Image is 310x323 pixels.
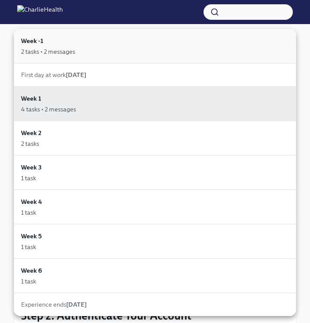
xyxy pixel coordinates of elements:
a: Week 51 task [14,224,296,258]
a: Week 41 task [14,190,296,224]
div: 2 tasks [21,139,39,148]
div: 1 task [21,243,36,251]
h6: Week 4 [21,197,42,206]
div: 1 task [21,174,36,182]
span: Experience ends [21,301,87,308]
a: Week 22 tasks [14,121,296,155]
h6: Week 5 [21,231,42,241]
div: 1 task [21,277,36,286]
a: Week 61 task [14,258,296,293]
span: First day at work [21,71,86,79]
div: 4 tasks • 2 messages [21,105,76,114]
div: 1 task [21,208,36,217]
strong: [DATE] [66,71,86,79]
strong: [DATE] [66,301,87,308]
h6: Week 6 [21,266,42,275]
h6: Week 2 [21,128,42,138]
h6: Week 1 [21,94,41,103]
a: Week 14 tasks • 2 messages [14,86,296,121]
h6: Week 3 [21,163,42,172]
a: Week 31 task [14,155,296,190]
a: Week -12 tasks • 2 messages [14,29,296,63]
div: 2 tasks • 2 messages [21,47,75,56]
h6: Week -1 [21,36,43,46]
